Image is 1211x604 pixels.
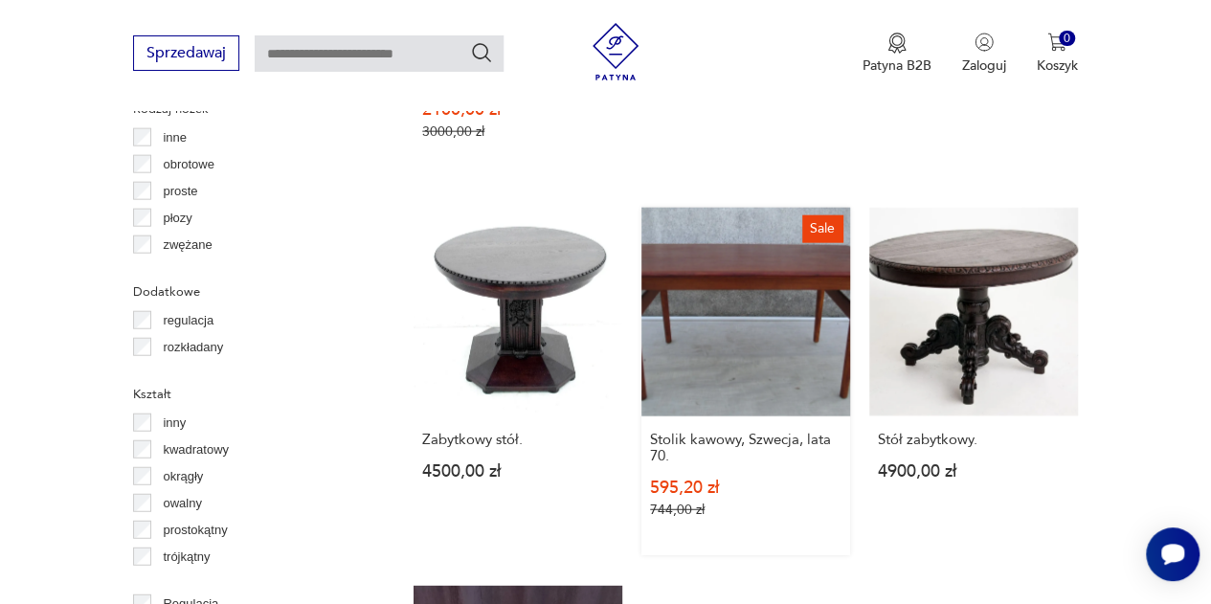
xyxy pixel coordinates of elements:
p: Dodatkowe [133,281,368,302]
img: Ikona koszyka [1047,33,1066,52]
p: regulacja [163,310,213,331]
p: Kształt [133,384,368,405]
p: rozkładany [163,337,223,358]
img: Patyna - sklep z meblami i dekoracjami vintage [587,23,644,80]
a: Sprzedawaj [133,48,239,61]
p: 3000,00 zł [422,123,614,140]
p: płozy [163,208,191,229]
div: 0 [1059,31,1075,47]
p: prostokątny [163,520,227,541]
a: SaleStolik kawowy, Szwecja, lata 70.Stolik kawowy, Szwecja, lata 70.595,20 zł744,00 zł [641,208,850,555]
img: Ikonka użytkownika [975,33,994,52]
p: zwężane [163,235,212,256]
a: Zabytkowy stół.Zabytkowy stół.4500,00 zł [414,208,622,555]
button: Patyna B2B [863,33,931,75]
p: owalny [163,493,201,514]
img: Ikona medalu [887,33,907,54]
p: 4900,00 zł [878,463,1069,480]
button: Zaloguj [962,33,1006,75]
p: Zaloguj [962,56,1006,75]
a: Stół zabytkowy.Stół zabytkowy.4900,00 zł [869,208,1078,555]
button: Sprzedawaj [133,35,239,71]
p: okrągły [163,466,203,487]
h3: Stolik kawowy, Szwecja, lata 70. [650,432,841,464]
p: kwadratowy [163,439,229,460]
p: inne [163,127,187,148]
p: obrotowe [163,154,213,175]
p: Patyna B2B [863,56,931,75]
iframe: Smartsupp widget button [1146,527,1200,581]
p: Koszyk [1037,56,1078,75]
p: proste [163,181,197,202]
button: Szukaj [470,41,493,64]
h3: Zabytkowy stół. [422,432,614,448]
p: 595,20 zł [650,480,841,496]
p: 4500,00 zł [422,463,614,480]
p: trójkątny [163,547,210,568]
p: 744,00 zł [650,502,841,518]
a: Ikona medaluPatyna B2B [863,33,931,75]
p: inny [163,413,186,434]
p: 2100,00 zł [422,101,614,118]
button: 0Koszyk [1037,33,1078,75]
h3: Stół zabytkowy. [878,432,1069,448]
